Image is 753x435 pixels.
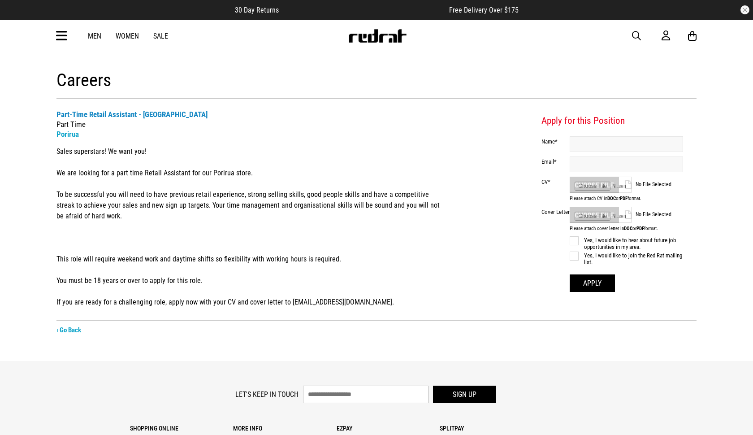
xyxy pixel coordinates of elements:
a: Porirua [56,130,79,139]
h3: Apply for this Position [541,115,683,127]
span: No File Selected [636,181,683,187]
label: Cover Letter [541,209,570,215]
span: Free Delivery Over $175 [449,6,519,14]
button: Sign up [433,386,496,403]
p: Sales superstars! We want you! We are looking for a part time Retail Assistant for our Porirua st... [56,146,441,308]
p: Ezpay [337,425,440,432]
span: No File Selected [636,211,683,217]
strong: PDF [620,196,627,201]
h2: Part Time [56,109,441,139]
iframe: Customer reviews powered by Trustpilot [297,5,431,14]
label: Name* [541,138,570,145]
p: Splitpay [440,425,543,432]
span: Please attach cover letter in or format. [570,226,683,231]
strong: Part-Time Retail Assistant - [GEOGRAPHIC_DATA] [56,110,208,119]
h1: Careers [56,70,697,99]
p: Shopping Online [130,425,233,432]
button: Apply [570,274,615,292]
label: Let's keep in touch [235,390,299,399]
strong: DOC [607,196,616,201]
label: Yes, I would like to join the Red Rat mailing list. [570,252,683,265]
a: Women [116,32,139,40]
label: Yes, I would like to hear about future job opportunities in my area. [570,237,683,250]
strong: PDF [636,226,644,231]
a: Men [88,32,101,40]
span: Please attach CV in or format. [570,196,683,201]
img: Redrat logo [348,29,407,43]
a: Sale [153,32,168,40]
span: 30 Day Returns [235,6,279,14]
p: More Info [233,425,336,432]
label: Email* [541,158,570,165]
a: ‹ Go Back [56,326,81,334]
strong: DOC [624,226,632,231]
